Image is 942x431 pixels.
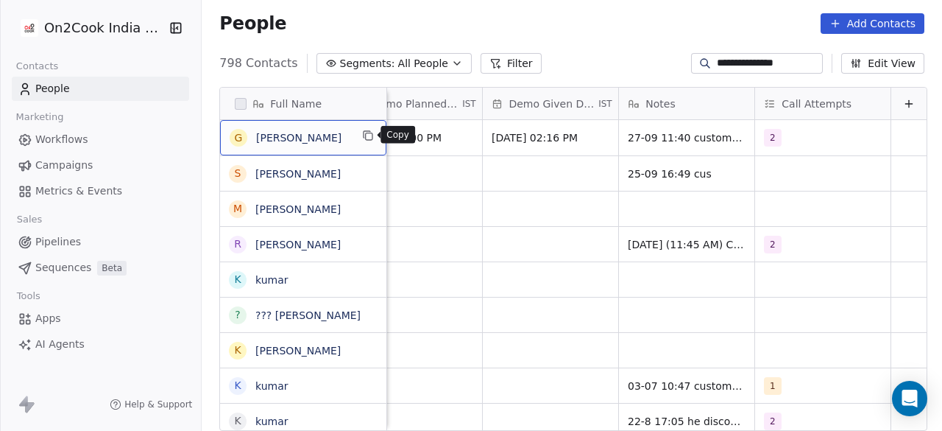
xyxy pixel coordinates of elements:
[398,56,448,71] span: All People
[841,53,924,74] button: Edit View
[764,377,782,395] span: 1
[35,183,122,199] span: Metrics & Events
[235,307,241,323] div: ?
[481,53,542,74] button: Filter
[628,130,746,145] span: 27-09 11:40 customer reconfirmed the demo 26-09 16:55 customer is planning a canteen with only he...
[235,272,241,287] div: k
[764,413,782,430] span: 2
[233,201,242,217] div: M
[645,97,675,111] span: Notes
[821,13,924,34] button: Add Contacts
[628,237,746,252] span: [DATE] (11:45 AM) Customer call not answered, WhatsApp details shared. 26-05 (5:10) Client number...
[35,81,70,97] span: People
[10,55,65,77] span: Contacts
[220,88,386,119] div: Full Name
[755,88,890,119] div: Call Attempts
[35,337,85,352] span: AI Agents
[372,97,459,111] span: Demo Planned Date
[255,274,288,286] a: kumar
[255,239,341,250] a: [PERSON_NAME]
[256,132,341,144] a: [PERSON_NAME]
[340,56,395,71] span: Segments:
[235,413,241,429] div: k
[35,311,61,326] span: Apps
[598,98,612,110] span: IST
[35,132,88,147] span: Workflows
[12,179,189,203] a: Metrics & Events
[219,13,286,35] span: People
[12,153,189,178] a: Campaigns
[255,309,361,321] a: ??? [PERSON_NAME]
[12,332,189,357] a: AI Agents
[219,55,297,72] span: 798 Contacts
[509,97,595,111] span: Demo Given Date
[892,381,927,416] div: Open Intercom Messenger
[619,88,754,119] div: Notes
[35,234,81,250] span: Pipelines
[347,88,482,119] div: Demo Planned DateIST
[764,236,782,253] span: 2
[12,127,189,152] a: Workflows
[10,106,70,128] span: Marketing
[235,343,241,358] div: K
[10,285,46,307] span: Tools
[255,168,341,180] a: [PERSON_NAME]
[483,88,618,119] div: Demo Given DateIST
[386,129,409,141] p: Copy
[270,97,322,111] span: Full Name
[628,414,746,429] span: 22-8 17:05 he disconnected call 3-7 12:33 number busy wa sent
[35,158,93,173] span: Campaigns
[10,209,49,231] span: Sales
[18,15,159,41] button: On2Cook India Pvt. Ltd.
[255,416,288,427] a: kumar
[235,166,241,181] div: S
[492,130,609,145] span: [DATE] 02:16 PM
[12,77,189,101] a: People
[124,399,192,410] span: Help & Support
[462,98,476,110] span: IST
[782,97,851,111] span: Call Attempts
[764,129,782,147] span: 2
[35,260,91,276] span: Sequences
[44,18,166,38] span: On2Cook India Pvt. Ltd.
[628,379,746,393] span: 03-07 10:47 customer is busy call back later
[12,230,189,254] a: Pipelines
[628,167,746,181] span: 25-09 16:49 cus
[97,261,127,276] span: Beta
[255,380,288,392] a: kumar
[235,378,241,393] div: k
[255,345,341,357] a: [PERSON_NAME]
[12,306,189,331] a: Apps
[110,399,192,410] a: Help & Support
[12,256,189,280] a: SequencesBeta
[234,236,241,252] div: R
[21,19,38,37] img: on2cook%20logo-04%20copy.jpg
[235,130,243,146] div: G
[255,203,341,215] a: [PERSON_NAME]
